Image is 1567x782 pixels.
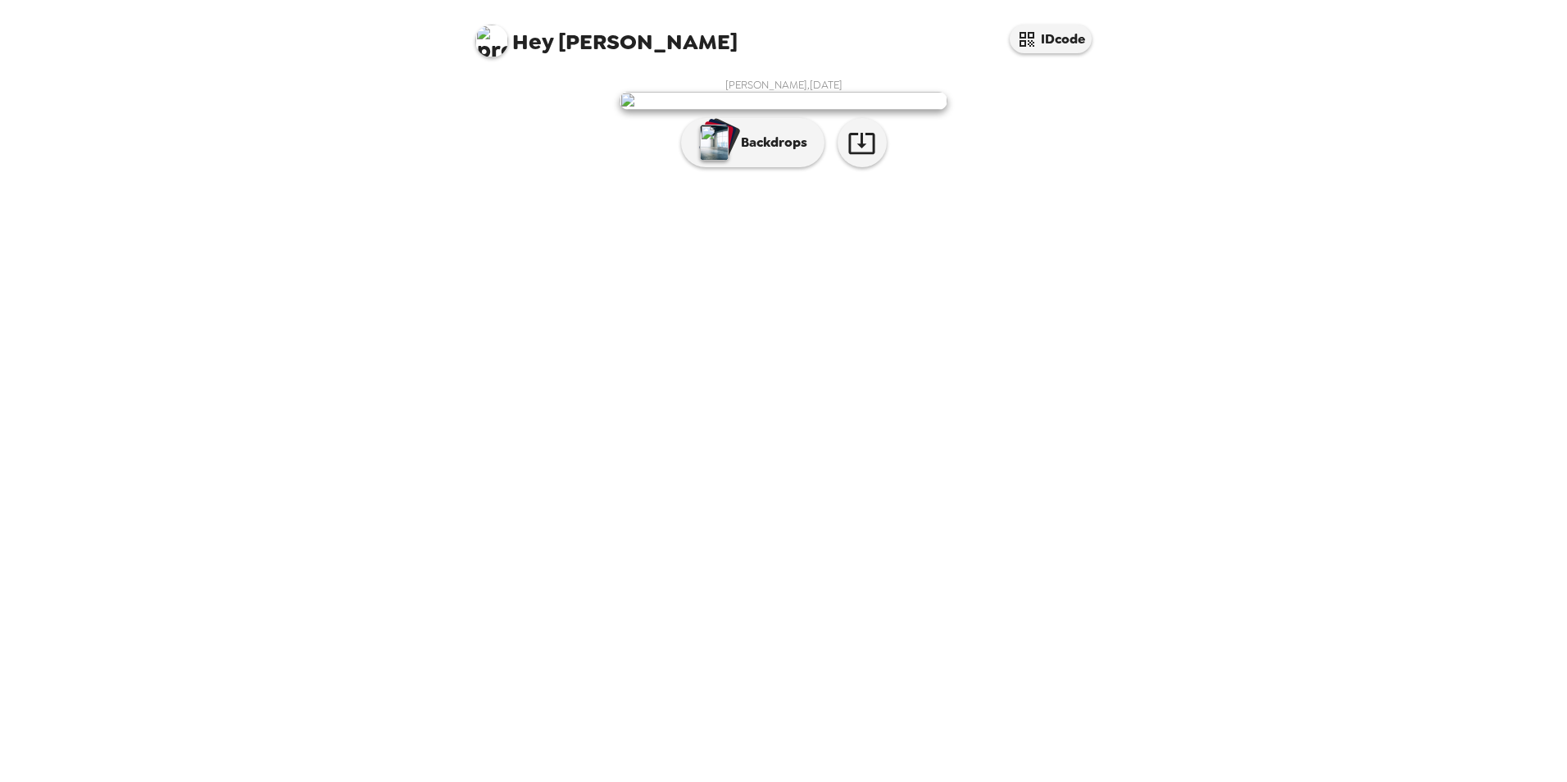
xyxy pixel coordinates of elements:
img: profile pic [475,25,508,57]
span: [PERSON_NAME] , [DATE] [725,78,843,92]
button: Backdrops [681,118,824,167]
img: user [620,92,947,110]
p: Backdrops [733,133,807,152]
button: IDcode [1010,25,1092,53]
span: [PERSON_NAME] [475,16,738,53]
span: Hey [512,27,553,57]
